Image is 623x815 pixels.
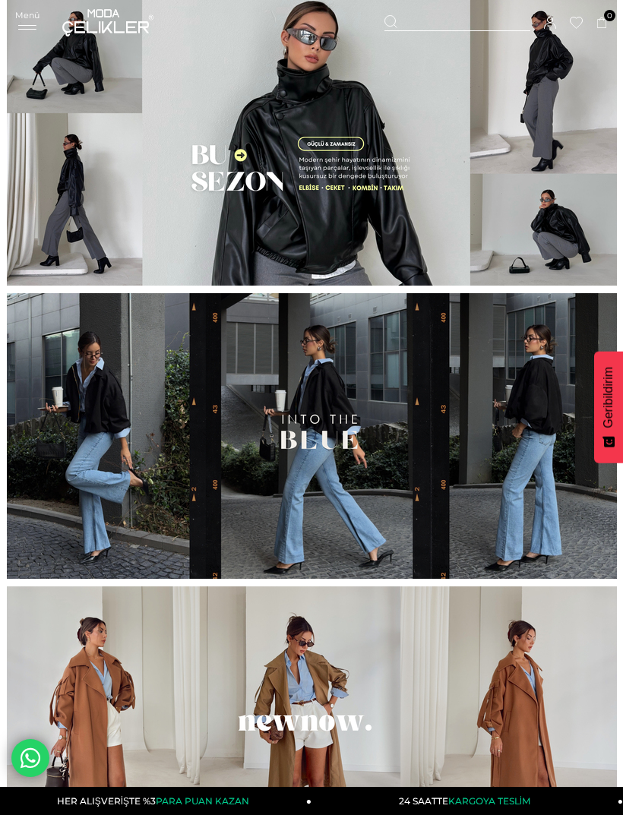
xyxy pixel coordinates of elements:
button: Geribildirim - Show survey [594,352,623,463]
span: PARA PUAN KAZAN [156,795,249,807]
span: 0 [604,10,615,21]
span: Menü [15,10,40,21]
img: title [7,293,617,579]
img: logo [62,9,153,36]
span: KARGOYA TESLİM [448,795,530,807]
a: title [6,293,617,579]
a: 0 [596,17,608,29]
span: Geribildirim [602,367,615,428]
a: 24 SAATTEKARGOYA TESLİM [311,787,623,815]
